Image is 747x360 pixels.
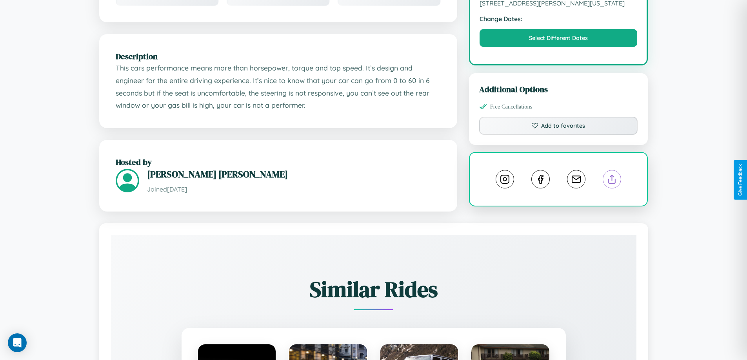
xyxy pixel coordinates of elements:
h2: Hosted by [116,156,441,168]
div: Open Intercom Messenger [8,333,27,352]
button: Add to favorites [479,117,638,135]
h2: Description [116,51,441,62]
span: Free Cancellations [490,103,533,110]
button: Select Different Dates [480,29,638,47]
div: Give Feedback [738,164,743,196]
p: Joined [DATE] [147,184,441,195]
strong: Change Dates: [480,15,638,23]
h2: Similar Rides [138,274,609,304]
p: This cars performance means more than horsepower, torque and top speed. It’s design and engineer ... [116,62,441,112]
h3: [PERSON_NAME] [PERSON_NAME] [147,168,441,181]
h3: Additional Options [479,83,638,95]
